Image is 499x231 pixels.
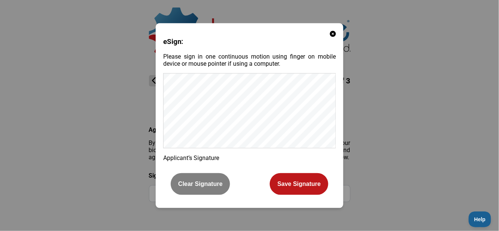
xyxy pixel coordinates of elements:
[163,38,336,46] h3: eSign:
[163,53,336,67] p: Please sign in one continuous motion using finger on mobile device or mouse pointer if using a co...
[469,211,491,227] iframe: Toggle Customer Support
[171,173,230,195] button: Clear Signature
[270,173,328,195] button: Save Signature
[163,154,336,162] p: Applicant’s Signature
